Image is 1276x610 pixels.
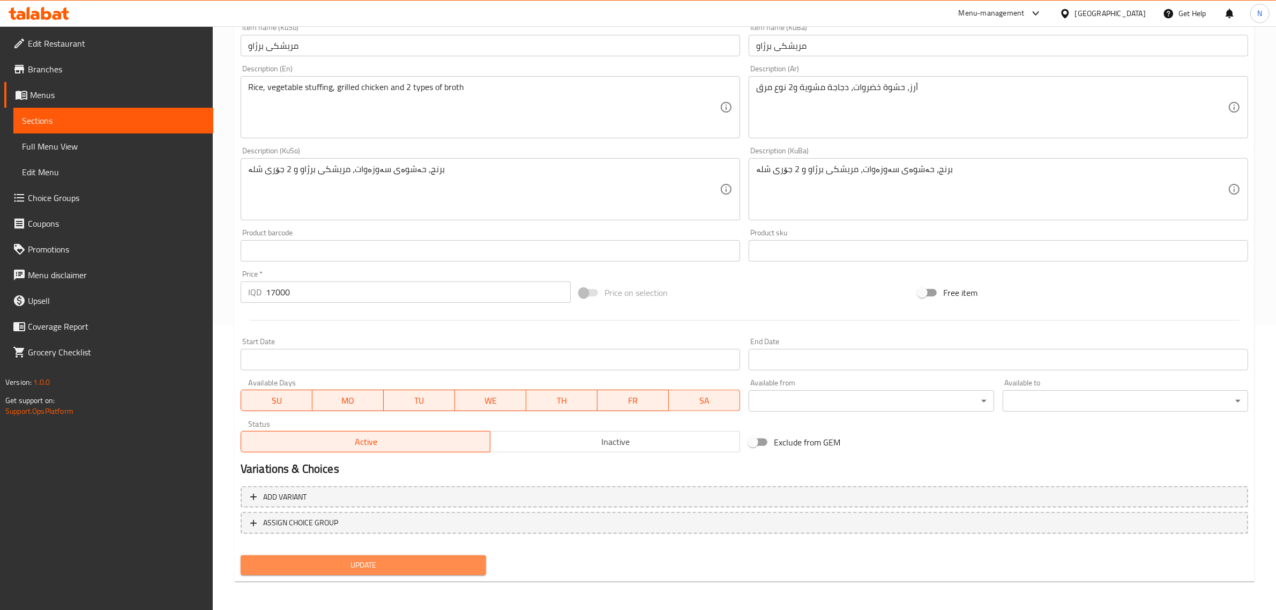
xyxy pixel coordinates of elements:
[28,217,205,230] span: Coupons
[13,159,213,185] a: Edit Menu
[495,434,736,450] span: Inactive
[384,390,455,411] button: TU
[531,393,593,408] span: TH
[30,88,205,101] span: Menus
[4,314,213,339] a: Coverage Report
[756,164,1228,215] textarea: برنج، حەشوەی سەوزەوات، مریشکی برژاو و 2 جۆری شلە
[241,240,740,262] input: Please enter product barcode
[22,166,205,178] span: Edit Menu
[28,294,205,307] span: Upsell
[526,390,598,411] button: TH
[241,555,486,575] button: Update
[388,393,451,408] span: TU
[33,375,50,389] span: 1.0.0
[28,346,205,359] span: Grocery Checklist
[4,288,213,314] a: Upsell
[1257,8,1262,19] span: N
[248,164,720,215] textarea: برنج، حەشوەی سەوزەوات، مریشکی برژاو و 2 جۆری شلە
[241,512,1248,534] button: ASSIGN CHOICE GROUP
[263,516,338,530] span: ASSIGN CHOICE GROUP
[241,461,1248,477] h2: Variations & Choices
[4,185,213,211] a: Choice Groups
[602,393,665,408] span: FR
[605,286,668,299] span: Price on selection
[5,375,32,389] span: Version:
[749,390,994,412] div: ​
[774,436,840,449] span: Exclude from GEM
[13,133,213,159] a: Full Menu View
[1075,8,1146,19] div: [GEOGRAPHIC_DATA]
[28,37,205,50] span: Edit Restaurant
[943,286,977,299] span: Free item
[248,82,720,133] textarea: Rice, vegetable stuffing, grilled chicken and 2 types of broth
[241,486,1248,508] button: Add variant
[5,404,73,418] a: Support.OpsPlatform
[4,31,213,56] a: Edit Restaurant
[312,390,384,411] button: MO
[756,82,1228,133] textarea: أرز، حشوة خضروات، دجاجة مشوية و2 نوع مرق
[4,236,213,262] a: Promotions
[598,390,669,411] button: FR
[28,191,205,204] span: Choice Groups
[28,243,205,256] span: Promotions
[669,390,740,411] button: SA
[266,281,571,303] input: Please enter price
[4,82,213,108] a: Menus
[22,140,205,153] span: Full Menu View
[4,339,213,365] a: Grocery Checklist
[959,7,1025,20] div: Menu-management
[5,393,55,407] span: Get support on:
[245,434,487,450] span: Active
[4,262,213,288] a: Menu disclaimer
[241,35,740,56] input: Enter name KuSo
[749,35,1248,56] input: Enter name KuBa
[249,559,477,572] span: Update
[673,393,736,408] span: SA
[248,286,262,299] p: IQD
[4,211,213,236] a: Coupons
[241,390,312,411] button: SU
[13,108,213,133] a: Sections
[28,269,205,281] span: Menu disclaimer
[28,320,205,333] span: Coverage Report
[749,240,1248,262] input: Please enter product sku
[490,431,740,452] button: Inactive
[263,490,307,504] span: Add variant
[4,56,213,82] a: Branches
[22,114,205,127] span: Sections
[241,431,491,452] button: Active
[28,63,205,76] span: Branches
[317,393,379,408] span: MO
[1003,390,1248,412] div: ​
[455,390,526,411] button: WE
[459,393,522,408] span: WE
[245,393,308,408] span: SU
